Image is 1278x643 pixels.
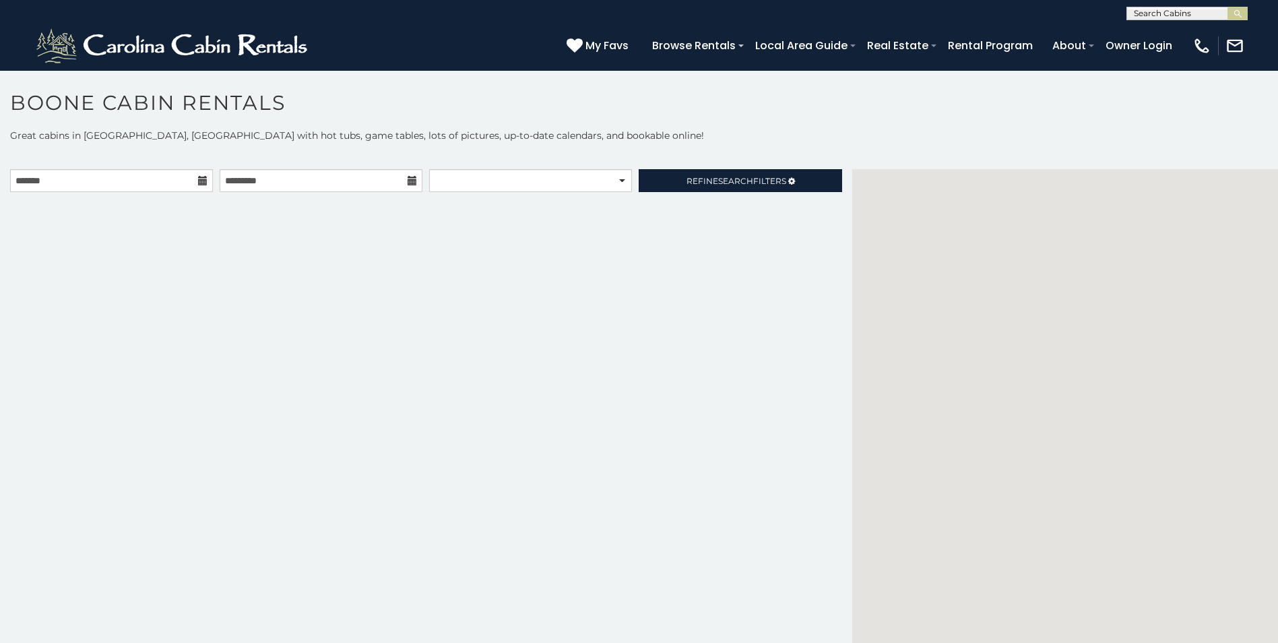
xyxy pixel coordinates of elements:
[686,176,786,186] span: Refine Filters
[860,34,935,57] a: Real Estate
[1046,34,1093,57] a: About
[1192,36,1211,55] img: phone-regular-white.png
[34,26,313,66] img: White-1-2.png
[1225,36,1244,55] img: mail-regular-white.png
[585,37,629,54] span: My Favs
[645,34,742,57] a: Browse Rentals
[941,34,1040,57] a: Rental Program
[1099,34,1179,57] a: Owner Login
[718,176,753,186] span: Search
[567,37,632,55] a: My Favs
[639,169,841,192] a: RefineSearchFilters
[748,34,854,57] a: Local Area Guide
